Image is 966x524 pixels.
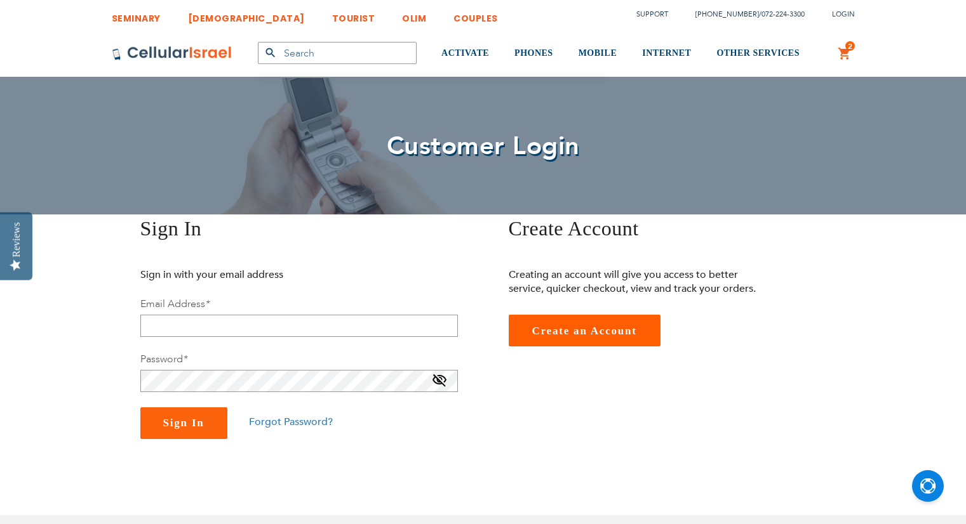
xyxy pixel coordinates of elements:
[532,325,637,337] span: Create an Account
[716,30,800,77] a: OTHER SERVICES
[509,268,766,296] p: Creating an account will give you access to better service, quicker checkout, view and track your...
[140,268,398,282] p: Sign in with your email address
[832,10,855,19] span: Login
[683,5,805,23] li: /
[642,48,691,58] span: INTERNET
[514,30,553,77] a: PHONES
[509,217,639,240] span: Create Account
[140,407,227,439] button: Sign In
[140,297,210,311] label: Email Address
[838,46,852,62] a: 2
[112,46,232,61] img: Cellular Israel Logo
[258,42,417,64] input: Search
[402,3,426,27] a: OLIM
[695,10,759,19] a: [PHONE_NUMBER]
[716,48,800,58] span: OTHER SERVICES
[514,48,553,58] span: PHONES
[387,129,580,164] span: Customer Login
[140,315,458,337] input: Email
[188,3,305,27] a: [DEMOGRAPHIC_DATA]
[441,30,489,77] a: ACTIVATE
[509,315,661,346] a: Create an Account
[112,3,161,27] a: SEMINARY
[11,222,22,257] div: Reviews
[453,3,498,27] a: COUPLES
[140,352,187,366] label: Password
[579,30,617,77] a: MOBILE
[761,10,805,19] a: 072-224-3300
[140,217,202,240] span: Sign In
[636,10,668,19] a: Support
[332,3,375,27] a: TOURIST
[249,415,333,429] a: Forgot Password?
[163,417,205,429] span: Sign In
[579,48,617,58] span: MOBILE
[642,30,691,77] a: INTERNET
[441,48,489,58] span: ACTIVATE
[848,41,852,51] span: 2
